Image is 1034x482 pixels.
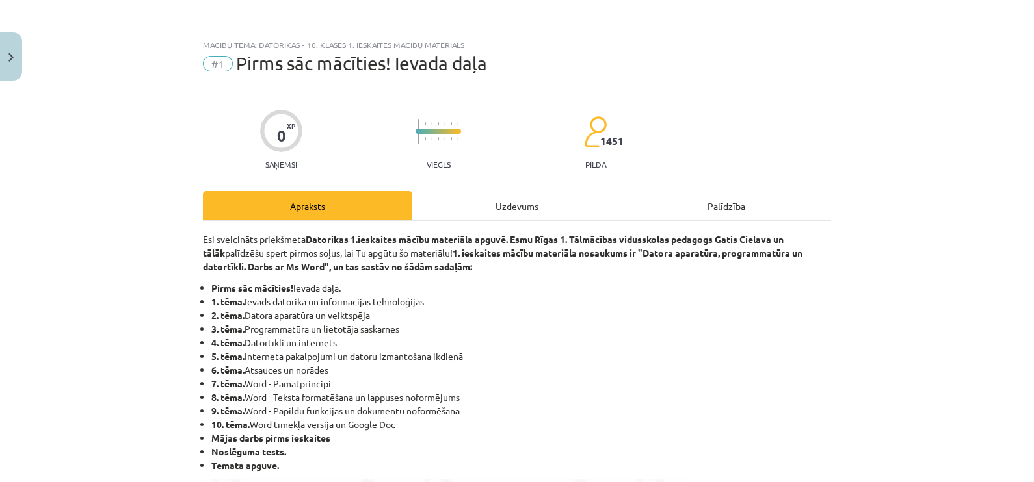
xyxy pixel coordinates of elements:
[451,137,452,140] img: icon-short-line-57e1e144782c952c97e751825c79c345078a6d821885a25fce030b3d8c18986b.svg
[457,122,458,125] img: icon-short-line-57e1e144782c952c97e751825c79c345078a6d821885a25fce030b3d8c18986b.svg
[211,309,245,321] b: 2. tēma.
[584,116,607,148] img: students-c634bb4e5e11cddfef0936a35e636f08e4e9abd3cc4e673bd6f9a4125e45ecb1.svg
[203,40,831,49] div: Mācību tēma: Datorikas - 10. klases 1. ieskaites mācību materiāls
[211,295,831,309] li: Ievads datorikā un informācijas tehnoloģijās
[211,377,245,389] b: 7. tēma.
[457,137,458,140] img: icon-short-line-57e1e144782c952c97e751825c79c345078a6d821885a25fce030b3d8c18986b.svg
[425,137,426,140] img: icon-short-line-57e1e144782c952c97e751825c79c345078a6d821885a25fce030b3d8c18986b.svg
[236,53,487,74] span: Pirms sāc mācīties! Ievada daļa
[260,160,302,169] p: Saņemsi
[211,364,245,375] b: 6. tēma.
[211,405,245,416] b: 9. tēma.
[211,404,831,418] li: Word - Papildu funkcijas un dokumentu noformēšana
[211,281,831,295] li: Ievada daļa.
[203,233,831,273] p: Esi sveicināts priekšmeta palīdzēšu spert pirmos soļus, lai Tu apgūtu šo materiālu!
[412,191,622,220] div: Uzdevums
[287,122,295,129] span: XP
[211,446,286,457] b: Noslēguma tests.
[203,233,784,259] strong: Datorikas 1.ieskaites mācību materiāla apguvē. Esmu Rīgas 1. Tālmācības vidusskolas pedagogs Gati...
[211,323,245,335] b: 3. tēma.
[211,377,831,390] li: Word - Pamatprincipi
[211,336,831,349] li: Datortīkli un internets
[211,390,831,404] li: Word - Teksta formatēšana un lappuses noformējums
[431,122,432,125] img: icon-short-line-57e1e144782c952c97e751825c79c345078a6d821885a25fce030b3d8c18986b.svg
[211,309,831,322] li: Datora aparatūra un veiktspēja
[277,127,286,145] div: 0
[211,391,245,403] b: 8. tēma.
[203,191,412,220] div: Apraksts
[211,350,245,362] b: 5. tēma.
[211,349,831,363] li: Interneta pakalpojumi un datoru izmantošana ikdienā
[425,122,426,125] img: icon-short-line-57e1e144782c952c97e751825c79c345078a6d821885a25fce030b3d8c18986b.svg
[431,137,432,140] img: icon-short-line-57e1e144782c952c97e751825c79c345078a6d821885a25fce030b3d8c18986b.svg
[451,122,452,125] img: icon-short-line-57e1e144782c952c97e751825c79c345078a6d821885a25fce030b3d8c18986b.svg
[211,418,250,430] b: 10. tēma.
[211,363,831,377] li: Atsauces un norādes
[211,418,831,431] li: Word tīmekļa versija un Google Doc
[211,432,330,444] strong: Mājas darbs pirms ieskaites
[211,282,293,294] b: Pirms sāc mācīties!
[444,122,445,125] img: icon-short-line-57e1e144782c952c97e751825c79c345078a6d821885a25fce030b3d8c18986b.svg
[444,137,445,140] img: icon-short-line-57e1e144782c952c97e751825c79c345078a6d821885a25fce030b3d8c18986b.svg
[211,322,831,336] li: Programmatūra un lietotāja saskarnes
[438,122,439,125] img: icon-short-line-57e1e144782c952c97e751825c79c345078a6d821885a25fce030b3d8c18986b.svg
[438,137,439,140] img: icon-short-line-57e1e144782c952c97e751825c79c345078a6d821885a25fce030b3d8c18986b.svg
[622,191,831,220] div: Palīdzība
[585,160,606,169] p: pilda
[427,160,451,169] p: Viegls
[211,459,279,471] b: Temata apguve.
[211,336,245,348] b: 4. tēma.
[418,119,419,144] img: icon-long-line-d9ea69661e0d244f92f715978eff75569469978d946b2353a9bb055b3ed8787d.svg
[211,296,245,307] b: 1. tēma.
[203,56,233,71] span: #1
[600,135,624,147] span: 1451
[203,247,802,272] strong: 1. ieskaites mācību materiāla nosaukums ir "Datora aparatūra, programmatūra un datortīkli. Darbs ...
[8,53,14,62] img: icon-close-lesson-0947bae3869378f0d4975bcd49f059093ad1ed9edebbc8119c70593378902aed.svg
